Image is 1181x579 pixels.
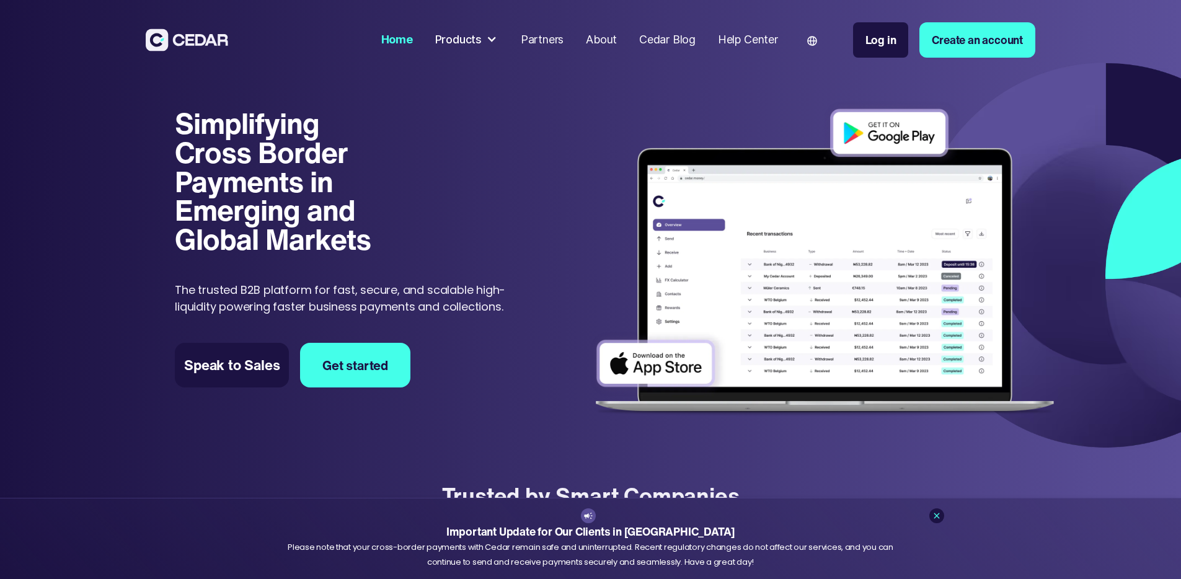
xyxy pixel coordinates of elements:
img: Dashboard of transactions [585,100,1064,426]
a: Create an account [919,22,1035,58]
div: Products [435,32,482,48]
h1: Simplifying Cross Border Payments in Emerging and Global Markets [175,109,387,254]
div: Log in [865,32,896,48]
a: About [580,25,622,55]
div: Cedar Blog [639,32,696,48]
div: Home [381,32,413,48]
a: Get started [300,343,410,387]
div: Help Center [718,32,778,48]
a: Speak to Sales [175,343,289,387]
p: The trusted B2B platform for fast, secure, and scalable high-liquidity powering faster business p... [175,281,529,315]
div: Partners [521,32,564,48]
div: Products [430,26,504,54]
a: Cedar Blog [634,25,701,55]
img: world icon [807,36,817,46]
a: Help Center [712,25,784,55]
a: Log in [853,22,909,58]
a: Home [376,25,418,55]
a: Partners [515,25,569,55]
div: About [586,32,617,48]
